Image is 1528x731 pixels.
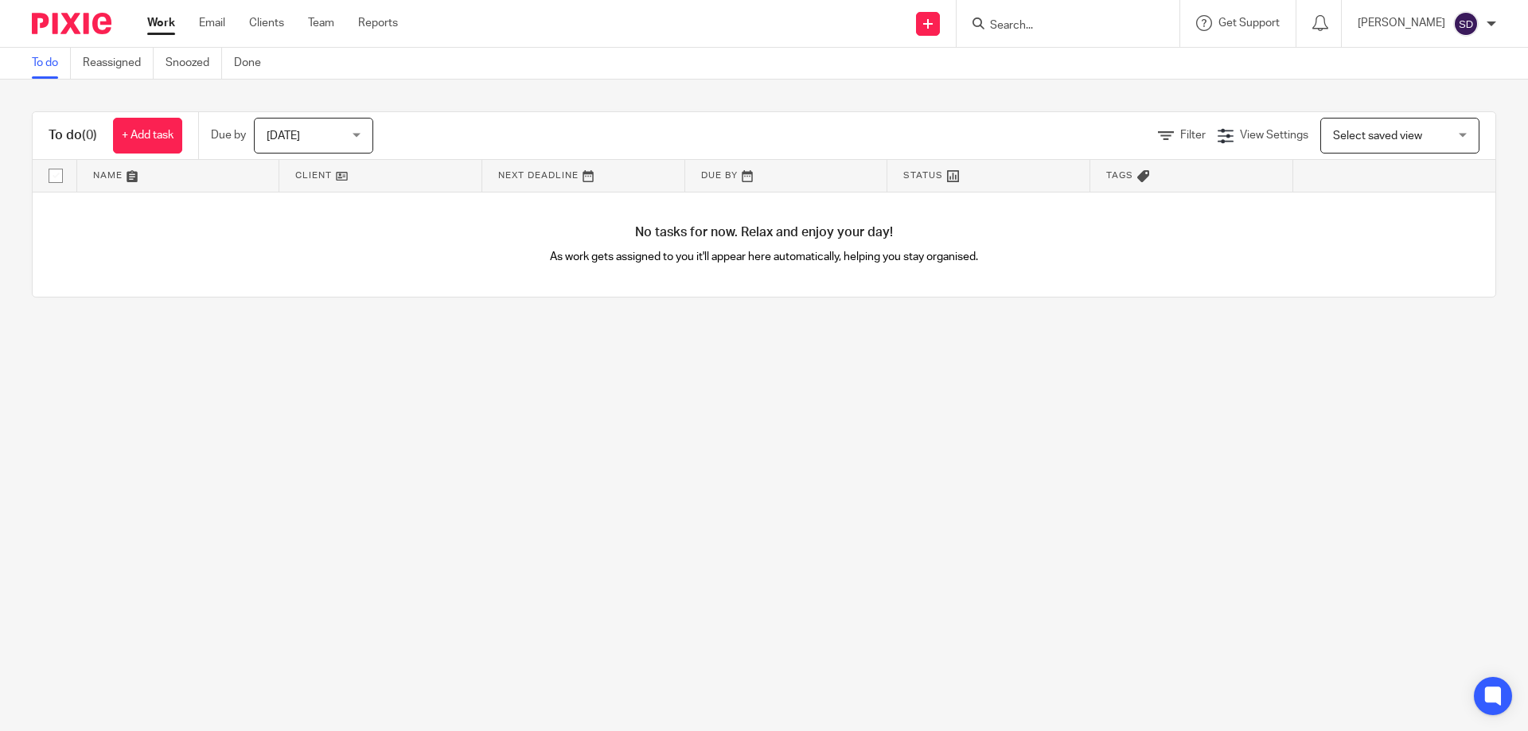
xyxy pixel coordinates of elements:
[1333,130,1422,142] span: Select saved view
[399,249,1130,265] p: As work gets assigned to you it'll appear here automatically, helping you stay organised.
[1106,171,1133,180] span: Tags
[33,224,1495,241] h4: No tasks for now. Relax and enjoy your day!
[1218,17,1280,29] span: Get Support
[199,15,225,31] a: Email
[147,15,175,31] a: Work
[308,15,334,31] a: Team
[1180,130,1206,141] span: Filter
[988,19,1132,33] input: Search
[166,48,222,79] a: Snoozed
[267,130,300,142] span: [DATE]
[211,127,246,143] p: Due by
[113,118,182,154] a: + Add task
[1240,130,1308,141] span: View Settings
[49,127,97,144] h1: To do
[358,15,398,31] a: Reports
[32,13,111,34] img: Pixie
[234,48,273,79] a: Done
[32,48,71,79] a: To do
[83,48,154,79] a: Reassigned
[82,129,97,142] span: (0)
[1453,11,1479,37] img: svg%3E
[1358,15,1445,31] p: [PERSON_NAME]
[249,15,284,31] a: Clients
